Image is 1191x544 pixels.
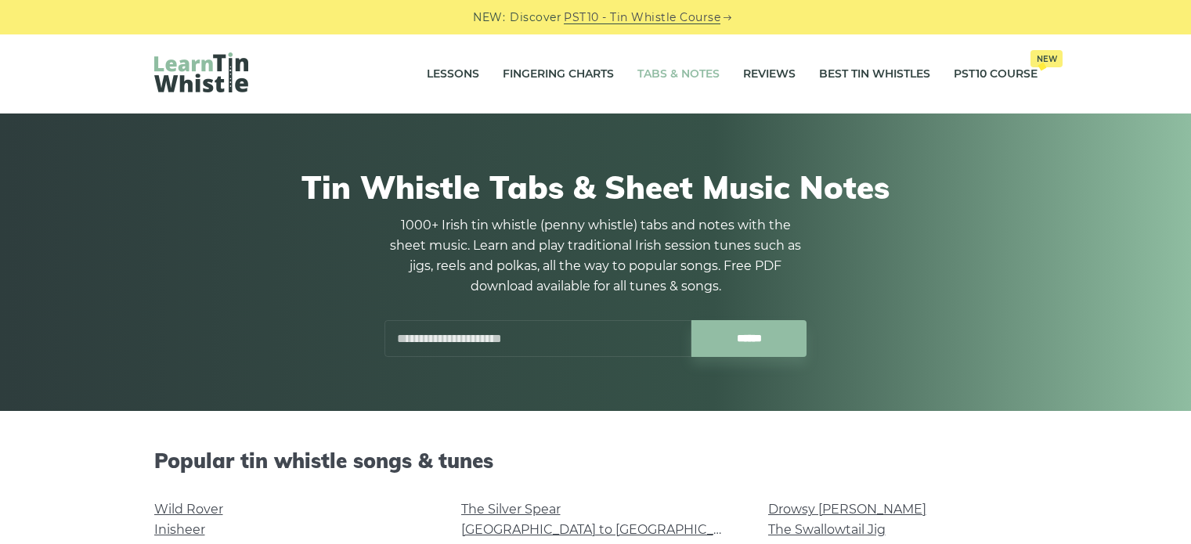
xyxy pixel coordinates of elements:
[743,55,796,94] a: Reviews
[154,522,205,537] a: Inisheer
[461,522,750,537] a: [GEOGRAPHIC_DATA] to [GEOGRAPHIC_DATA]
[1030,50,1063,67] span: New
[384,215,807,297] p: 1000+ Irish tin whistle (penny whistle) tabs and notes with the sheet music. Learn and play tradi...
[461,502,561,517] a: The Silver Spear
[954,55,1038,94] a: PST10 CourseNew
[427,55,479,94] a: Lessons
[154,168,1038,206] h1: Tin Whistle Tabs & Sheet Music Notes
[637,55,720,94] a: Tabs & Notes
[154,52,248,92] img: LearnTinWhistle.com
[154,502,223,517] a: Wild Rover
[819,55,930,94] a: Best Tin Whistles
[503,55,614,94] a: Fingering Charts
[154,449,1038,473] h2: Popular tin whistle songs & tunes
[768,502,926,517] a: Drowsy [PERSON_NAME]
[768,522,886,537] a: The Swallowtail Jig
